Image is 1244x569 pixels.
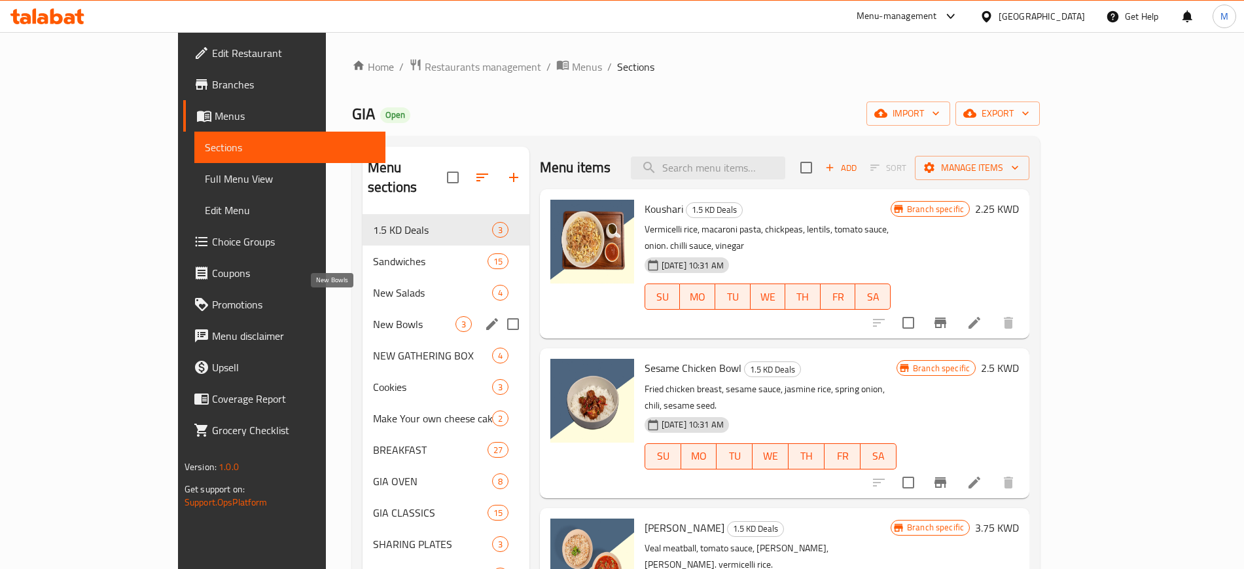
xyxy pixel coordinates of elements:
button: TH [785,284,821,310]
div: [GEOGRAPHIC_DATA] [999,9,1085,24]
span: SA [866,447,891,466]
div: items [492,473,508,489]
span: SA [861,287,885,306]
div: New Salads4 [363,277,529,308]
a: Full Menu View [194,163,385,194]
button: Add section [498,162,529,193]
span: Restaurants management [425,59,541,75]
button: delete [993,467,1024,498]
a: Edit menu item [967,475,982,490]
div: 1.5 KD Deals3 [363,214,529,246]
span: TU [722,447,747,466]
span: Coupons [212,265,375,281]
span: NEW GATHERING BOX [373,348,492,363]
button: SU [645,443,681,469]
span: Promotions [212,297,375,312]
img: Sesame Chicken Bowl [550,359,634,443]
p: Vermicelli rice, macaroni pasta, chickpeas, lentils, tomato sauce, onion. chilli sauce, vinegar [645,221,891,254]
p: Fried chicken breast, sesame sauce, jasmine rice, spring onion, chili, sesame seed. [645,381,897,414]
a: Support.OpsPlatform [185,494,268,511]
span: 2 [493,413,508,425]
button: FR [821,284,856,310]
div: Open [380,107,410,123]
button: Manage items [915,156,1029,180]
div: 1.5 KD Deals [727,521,784,537]
span: 3 [493,538,508,551]
button: delete [993,307,1024,339]
span: Select to update [895,309,922,337]
span: Menu disclaimer [212,328,375,344]
span: 1.5 KD Deals [686,202,742,217]
h2: Menu sections [368,158,447,197]
button: SA [855,284,891,310]
div: 1.5 KD Deals [686,202,743,218]
div: items [488,505,508,521]
span: Menus [572,59,602,75]
span: 15 [488,507,508,519]
span: 1.5 KD Deals [373,222,492,238]
span: [PERSON_NAME] [645,518,724,538]
div: items [492,222,508,238]
a: Coverage Report [183,383,385,414]
span: BREAKFAST [373,442,487,458]
span: 3 [493,224,508,236]
span: 4 [493,287,508,299]
span: Select section first [862,158,915,178]
div: Cookies3 [363,371,529,403]
div: SHARING PLATES [373,536,492,552]
div: items [492,536,508,552]
span: Full Menu View [205,171,375,187]
button: TU [717,443,753,469]
div: Make Your own cheese cake [373,411,492,426]
button: import [866,101,950,126]
div: Sandwiches15 [363,246,529,277]
nav: breadcrumb [352,58,1040,75]
h6: 3.75 KWD [975,519,1019,537]
span: 15 [488,255,508,268]
div: items [455,316,472,332]
div: items [492,411,508,426]
div: SHARING PLATES3 [363,528,529,560]
a: Coupons [183,257,385,289]
span: GIA CLASSICS [373,505,487,521]
div: New Bowls3edit [363,308,529,340]
div: BREAKFAST27 [363,434,529,466]
span: Branch specific [908,362,975,375]
span: Open [380,109,410,120]
span: Upsell [212,359,375,375]
button: TU [715,284,751,310]
button: SA [861,443,897,469]
span: Choice Groups [212,234,375,249]
span: Branch specific [902,203,969,215]
span: GIA OVEN [373,473,492,489]
a: Choice Groups [183,226,385,257]
li: / [607,59,612,75]
li: / [546,59,551,75]
span: FR [826,287,851,306]
button: MO [680,284,715,310]
span: MO [686,447,712,466]
span: 8 [493,475,508,488]
span: Menus [215,108,375,124]
button: SU [645,284,681,310]
span: Manage items [925,160,1019,176]
span: Sections [617,59,654,75]
div: Sandwiches [373,253,487,269]
span: FR [830,447,855,466]
span: WE [758,447,783,466]
h2: Menu items [540,158,611,177]
a: Promotions [183,289,385,320]
a: Upsell [183,352,385,383]
span: TH [791,287,815,306]
span: Sort sections [467,162,498,193]
a: Menus [183,100,385,132]
a: Edit Menu [194,194,385,226]
button: TH [789,443,825,469]
span: 1.5 KD Deals [745,362,800,377]
span: Sesame Chicken Bowl [645,358,741,378]
span: M [1220,9,1228,24]
span: 27 [488,444,508,456]
span: Edit Menu [205,202,375,218]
